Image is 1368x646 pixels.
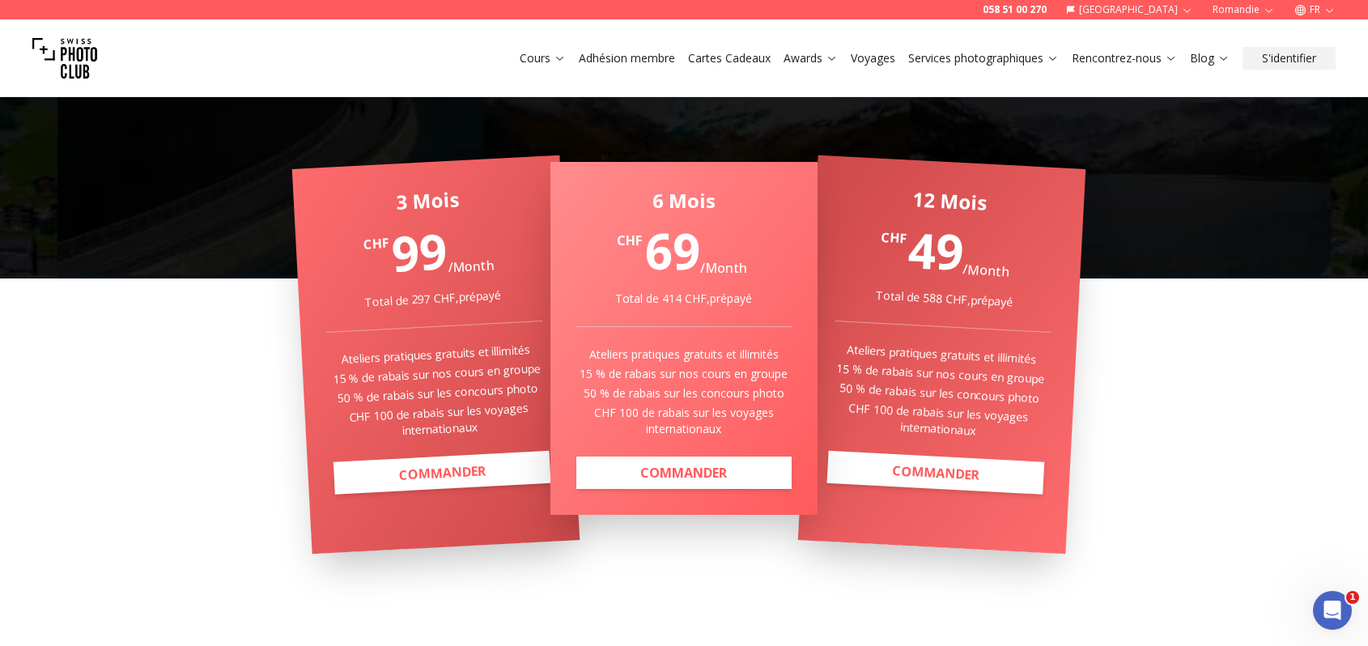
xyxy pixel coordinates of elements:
[325,285,541,312] div: Total de 297 CHF , prépayé
[777,47,844,70] button: Awards
[617,231,642,250] span: CHF
[908,50,1059,66] a: Services photographiques
[1183,47,1236,70] button: Blog
[837,285,1053,312] div: Total de 588 CHF , prépayé
[682,47,777,70] button: Cartes Cadeaux
[328,341,544,368] p: Ateliers pratiques gratuits et illimités
[830,399,1047,443] p: CHF 100 de rabais sur les voyages internationaux
[844,47,902,70] button: Voyages
[831,380,1047,407] p: 50 % de rabais sur les concours photo
[983,3,1047,16] a: 058 51 00 270
[579,50,675,66] a: Adhésion membre
[1346,591,1359,604] span: 1
[334,451,550,495] a: COMMANDER
[1072,50,1177,66] a: Rencontrez-nous
[576,405,792,437] p: CHF 100 de rabais sur les voyages internationaux
[398,461,486,484] b: COMMANDER
[390,217,448,286] span: 99
[363,233,389,254] span: CHF
[576,385,792,402] p: 50 % de rabais sur les concours photo
[851,50,895,66] a: Voyages
[962,260,1010,280] span: / Month
[329,380,546,407] p: 50 % de rabais sur les concours photo
[834,341,1050,368] p: Ateliers pratiques gratuits et illimités
[833,360,1049,388] p: 15 % de rabais sur nos cours en groupe
[319,182,536,219] div: 3 Mois
[520,50,566,66] a: Cours
[513,47,572,70] button: Cours
[1243,47,1336,70] button: S'identifier
[688,50,771,66] a: Cartes Cadeaux
[576,366,792,382] p: 15 % de rabais sur nos cours en groupe
[881,227,907,249] span: CHF
[329,360,545,388] p: 15 % de rabais sur nos cours en groupe
[1190,50,1230,66] a: Blog
[576,346,792,363] p: Ateliers pratiques gratuits et illimités
[32,26,97,91] img: Swiss photo club
[907,216,966,285] span: 49
[892,461,979,484] b: COMMANDER
[330,399,547,443] p: CHF 100 de rabais sur les voyages internationaux
[784,50,838,66] a: Awards
[645,218,700,284] span: 69
[827,451,1044,495] a: COMMANDER
[842,182,1059,219] div: 12 Mois
[572,47,682,70] button: Adhésion membre
[576,457,792,489] a: COMMANDER
[640,464,727,482] b: COMMANDER
[902,47,1065,70] button: Services photographiques
[1065,47,1183,70] button: Rencontrez-nous
[1313,591,1352,630] iframe: Intercom live chat
[576,188,792,214] div: 6 Mois
[576,291,792,307] div: Total de 414 CHF , prépayé
[700,259,747,277] span: / Month
[448,256,495,276] span: / Month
